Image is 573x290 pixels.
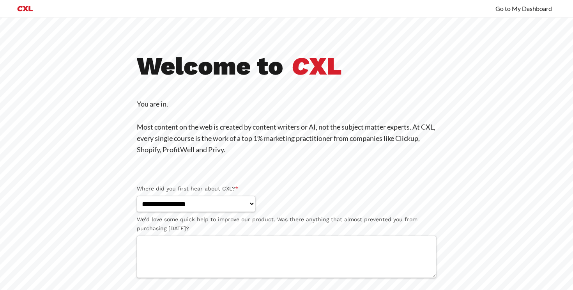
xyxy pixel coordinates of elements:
b: Welcome to [137,51,283,81]
b: XL [292,51,342,81]
p: You are in. Most content on the web is created by content writers or AI, not the subject matter e... [137,98,436,155]
label: Where did you first hear about CXL? [137,184,436,193]
label: We'd love some quick help to improve our product. Was there anything that almost prevented you fr... [137,215,436,233]
i: C [292,51,309,81]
